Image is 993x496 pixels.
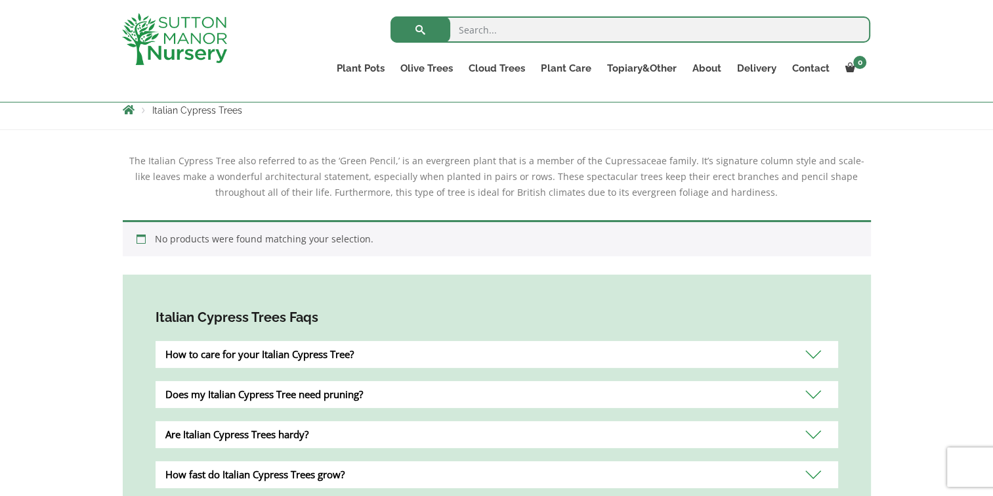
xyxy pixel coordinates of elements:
[837,59,870,78] a: 0
[461,59,533,78] a: Cloud Trees
[599,59,684,78] a: Topiary&Other
[156,381,838,408] div: Does my Italian Cypress Tree need pruning?
[122,13,227,65] img: logo
[684,59,729,78] a: About
[156,461,838,488] div: How fast do Italian Cypress Trees grow?
[156,421,838,448] div: Are Italian Cypress Trees hardy?
[123,104,871,115] nav: Breadcrumbs
[533,59,599,78] a: Plant Care
[784,59,837,78] a: Contact
[392,59,461,78] a: Olive Trees
[123,220,871,256] div: No products were found matching your selection.
[123,153,871,200] div: The Italian Cypress Tree also referred to as the ‘Green Pencil,’ is an evergreen plant that is a ...
[853,56,866,69] span: 0
[729,59,784,78] a: Delivery
[391,16,870,43] input: Search...
[156,307,838,328] h4: Italian Cypress Trees Faqs
[156,341,838,368] div: How to care for your Italian Cypress Tree?
[329,59,392,78] a: Plant Pots
[152,105,242,116] span: Italian Cypress Trees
